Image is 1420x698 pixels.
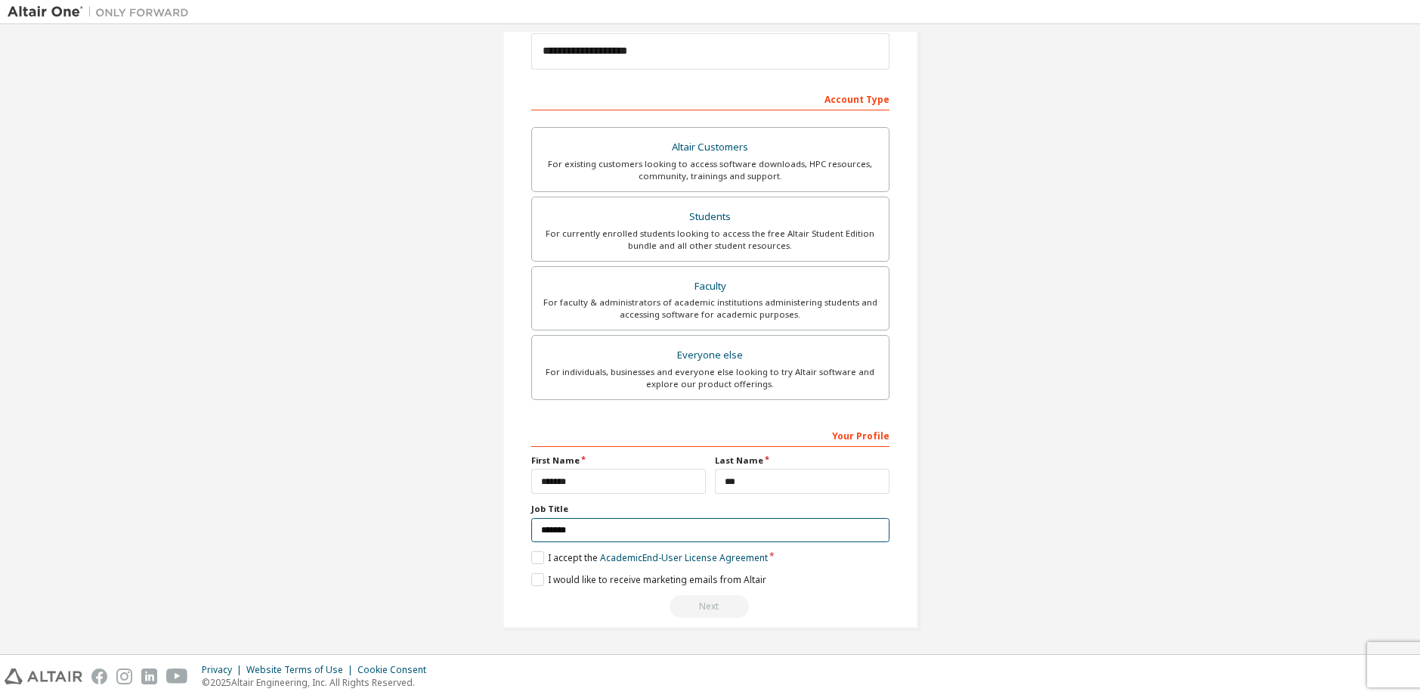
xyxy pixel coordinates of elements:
div: Read and acccept EULA to continue [531,595,889,618]
div: For individuals, businesses and everyone else looking to try Altair software and explore our prod... [541,366,880,390]
div: For currently enrolled students looking to access the free Altair Student Edition bundle and all ... [541,228,880,252]
a: Academic End-User License Agreement [600,551,768,564]
div: Cookie Consent [357,664,435,676]
p: © 2025 Altair Engineering, Inc. All Rights Reserved. [202,676,435,689]
img: Altair One [8,5,196,20]
div: Everyone else [541,345,880,366]
div: Your Profile [531,423,889,447]
label: I accept the [531,551,768,564]
div: Account Type [531,86,889,110]
img: altair_logo.svg [5,669,82,684]
div: For existing customers looking to access software downloads, HPC resources, community, trainings ... [541,158,880,182]
label: Last Name [715,454,889,467]
label: First Name [531,454,706,467]
div: Students [541,206,880,228]
div: Faculty [541,276,880,297]
img: facebook.svg [91,669,107,684]
label: I would like to receive marketing emails from Altair [531,573,766,586]
div: Altair Customers [541,137,880,158]
div: Privacy [202,664,246,676]
img: youtube.svg [166,669,188,684]
div: For faculty & administrators of academic institutions administering students and accessing softwa... [541,296,880,321]
label: Job Title [531,503,889,515]
img: instagram.svg [116,669,132,684]
div: Website Terms of Use [246,664,357,676]
img: linkedin.svg [141,669,157,684]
